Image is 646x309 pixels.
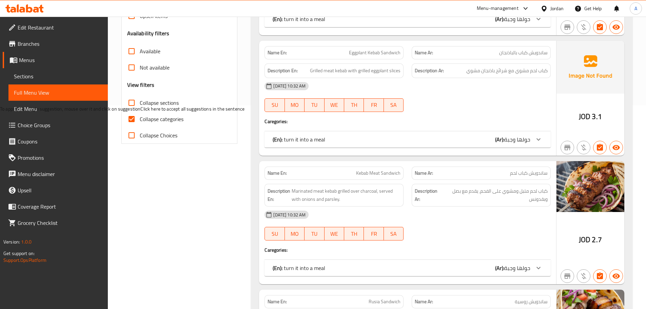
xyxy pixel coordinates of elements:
[415,49,433,56] strong: Name Ar:
[3,198,108,215] a: Coverage Report
[127,81,155,89] h3: View filters
[268,66,298,75] strong: Description En:
[349,49,400,56] span: Eggplant Kebab Sandwich
[577,269,590,283] button: Purchased item
[561,269,574,283] button: Not branch specific item
[3,166,108,182] a: Menu disclaimer
[18,23,102,32] span: Edit Restaurant
[387,229,401,239] span: SA
[495,263,504,273] b: (Ar):
[369,298,400,305] span: Rusia Sandwich
[466,66,548,75] span: كباب لحم مشوي مع شرائح باذنجان مشوي
[415,66,444,75] strong: Description Ar:
[504,263,530,273] span: حولها وجبة
[593,20,607,34] button: Has choices
[561,141,574,154] button: Not branch specific item
[18,154,102,162] span: Promotions
[273,134,282,144] b: (En):
[364,227,384,240] button: FR
[8,101,108,117] a: Edit Menu
[327,229,341,239] span: WE
[14,89,102,97] span: Full Menu View
[344,98,364,112] button: TH
[18,121,102,129] span: Choice Groups
[18,137,102,146] span: Coupons
[140,12,168,20] span: Upsell items
[3,150,108,166] a: Promotions
[356,170,400,177] span: Kebab Meat Sandwich
[21,237,32,246] span: 1.0.0
[384,98,404,112] button: SA
[367,100,381,110] span: FR
[305,98,324,112] button: TU
[18,202,102,211] span: Coverage Report
[515,298,548,305] span: ساندويش روسية
[367,229,381,239] span: FR
[265,11,551,27] div: (En): turn it into a meal(Ar):حولها وجبة
[285,227,305,240] button: MO
[415,298,433,305] strong: Name Ar:
[310,66,400,75] span: Grilled meat kebab with grilled eggplant slices
[292,187,400,204] span: Marinated meat kebab grilled over charcoal, served with onions and parsley.
[499,49,548,56] span: ساندويش كباب بالباذنجان
[268,229,282,239] span: SU
[556,41,624,94] img: Ae5nvW7+0k+MAAAAAElFTkSuQmCC
[579,233,590,246] span: JOD
[347,100,361,110] span: TH
[556,161,624,212] img: %D8%B3%D8%A7%D9%86%D8%AF%D9%88%D9%8A%D8%B4_%D9%83%D8%A8%D8%A7%D8%A8_%D9%84%D8%AD%D9%8563891987026...
[265,227,285,240] button: SU
[140,115,183,123] span: Collapse categories
[19,56,102,64] span: Menus
[140,104,244,113] gdiv: Click here to accept all suggestions in the sentence
[592,233,602,246] span: 2.7
[495,134,504,144] b: (Ar):
[307,229,321,239] span: TU
[8,84,108,101] a: Full Menu View
[593,141,607,154] button: Has choices
[288,229,302,239] span: MO
[268,49,287,56] strong: Name En:
[265,98,285,112] button: SU
[577,20,590,34] button: Purchased item
[265,131,551,148] div: (En): turn it into a meal(Ar):حولها وجبة
[609,269,623,283] button: Available
[8,68,108,84] a: Sections
[3,117,108,133] a: Choice Groups
[18,219,102,227] span: Grocery Checklist
[443,187,548,204] span: كباب لحم متبل ومشوي على الفحم، يقدم مع بصل وبقدونس
[415,187,441,204] strong: Description Ar:
[307,100,321,110] span: TU
[415,170,433,177] strong: Name Ar:
[327,100,341,110] span: WE
[510,170,548,177] span: ساندويش كباب لحم
[477,4,518,13] div: Menu-management
[550,5,564,12] div: Jordan
[387,100,401,110] span: SA
[3,249,35,258] span: Get support on:
[273,264,325,272] p: turn it into a meal
[273,135,325,143] p: turn it into a meal
[579,110,590,123] span: JOD
[3,237,20,246] span: Version:
[592,110,602,123] span: 3.1
[285,98,305,112] button: MO
[634,5,637,12] span: A
[504,134,530,144] span: حولها وجبة
[271,83,308,89] span: [DATE] 10:32 AM
[127,30,170,37] h3: Availability filters
[384,227,404,240] button: SA
[268,298,287,305] strong: Name En:
[265,260,551,276] div: (En): turn it into a meal(Ar):حولها وجبة
[265,118,551,125] h4: Caregories:
[268,170,287,177] strong: Name En:
[3,182,108,198] a: Upsell
[18,170,102,178] span: Menu disclaimer
[3,19,108,36] a: Edit Restaurant
[577,141,590,154] button: Purchased item
[268,187,290,204] strong: Description En:
[18,186,102,194] span: Upsell
[140,131,177,139] span: Collapse Choices
[14,72,102,80] span: Sections
[288,100,302,110] span: MO
[3,256,46,265] a: Support.OpsPlatform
